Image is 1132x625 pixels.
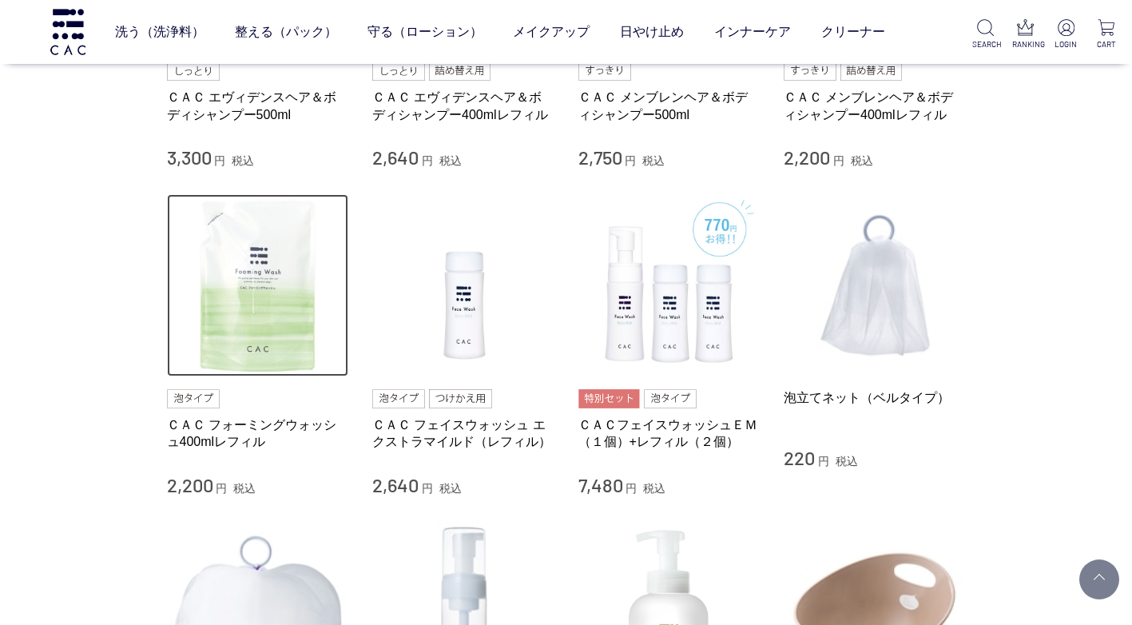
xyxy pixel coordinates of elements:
[972,38,998,50] p: SEARCH
[643,482,665,495] span: 税込
[626,482,637,495] span: 円
[372,194,554,376] img: ＣＡＣ フェイスウォッシュ エクストラマイルド（レフィル）
[439,154,462,167] span: 税込
[115,10,205,54] a: 洗う（洗浄料）
[214,154,225,167] span: 円
[439,482,462,495] span: 税込
[578,416,761,451] a: ＣＡＣフェイスウォッシュＥＭ（１個）+レフィル（２個）
[578,89,761,123] a: ＣＡＣ メンブレンヘア＆ボディシャンプー500ml
[1094,19,1119,50] a: CART
[784,145,830,169] span: 2,200
[784,389,966,406] a: 泡立てネット（ベルタイプ）
[422,482,433,495] span: 円
[784,194,966,376] img: 泡立てネット（ベルタイプ）
[422,154,433,167] span: 円
[372,473,419,496] span: 2,640
[578,145,622,169] span: 2,750
[821,10,885,54] a: クリーナー
[513,10,590,54] a: メイクアップ
[48,9,88,54] img: logo
[784,89,966,123] a: ＣＡＣ メンブレンヘア＆ボディシャンプー400mlレフィル
[367,10,483,54] a: 守る（ローション）
[167,389,220,408] img: 泡タイプ
[972,19,998,50] a: SEARCH
[1094,38,1119,50] p: CART
[216,482,227,495] span: 円
[1053,38,1078,50] p: LOGIN
[784,446,815,469] span: 220
[372,389,425,408] img: 泡タイプ
[1012,38,1038,50] p: RANKING
[167,89,349,123] a: ＣＡＣ エヴィデンスヘア＆ボディシャンプー500ml
[1053,19,1078,50] a: LOGIN
[372,416,554,451] a: ＣＡＣ フェイスウォッシュ エクストラマイルド（レフィル）
[167,416,349,451] a: ＣＡＣ フォーミングウォッシュ400mlレフィル
[232,154,254,167] span: 税込
[578,473,623,496] span: 7,480
[625,154,636,167] span: 円
[642,154,665,167] span: 税込
[1012,19,1038,50] a: RANKING
[372,89,554,123] a: ＣＡＣ エヴィデンスヘア＆ボディシャンプー400mlレフィル
[372,145,419,169] span: 2,640
[167,194,349,376] img: ＣＡＣ フォーミングウォッシュ400mlレフィル
[851,154,873,167] span: 税込
[167,473,213,496] span: 2,200
[167,145,212,169] span: 3,300
[429,389,491,408] img: つけかえ用
[235,10,337,54] a: 整える（パック）
[818,455,829,468] span: 円
[620,10,684,54] a: 日やけ止め
[578,194,761,376] img: ＣＡＣフェイスウォッシュＥＭ（１個）+レフィル（２個）
[233,482,256,495] span: 税込
[836,455,858,468] span: 税込
[578,389,640,408] img: 特別セット
[644,389,697,408] img: 泡タイプ
[833,154,844,167] span: 円
[714,10,791,54] a: インナーケア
